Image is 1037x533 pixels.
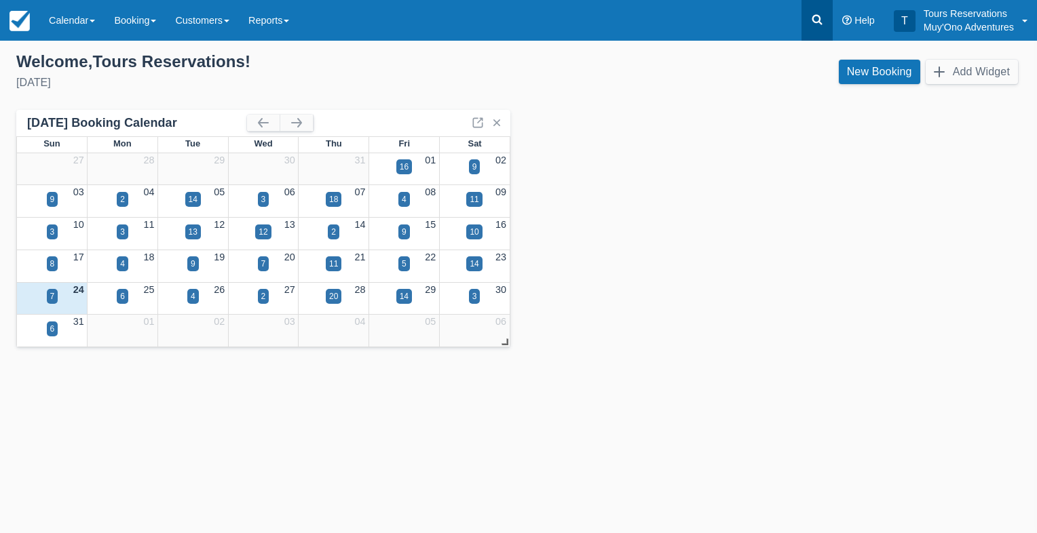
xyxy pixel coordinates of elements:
div: 11 [470,193,478,205]
a: New Booking [839,60,920,84]
a: 23 [495,252,506,262]
a: 26 [214,284,225,295]
div: 4 [191,290,195,302]
div: 9 [402,226,407,238]
a: 27 [284,284,295,295]
a: 06 [284,186,295,197]
span: Fri [398,138,410,149]
span: Sun [43,138,60,149]
div: 2 [261,290,266,302]
a: 15 [425,219,436,230]
div: 7 [261,258,266,270]
a: 28 [355,284,366,295]
a: 19 [214,252,225,262]
a: 22 [425,252,436,262]
a: 05 [425,316,436,327]
p: Muy'Ono Adventures [924,20,1014,34]
a: 14 [355,219,366,230]
div: [DATE] Booking Calendar [27,115,247,131]
div: 3 [120,226,125,238]
div: 16 [400,161,409,173]
a: 10 [73,219,84,230]
img: checkfront-main-nav-mini-logo.png [10,11,30,31]
a: 07 [355,186,366,197]
div: 18 [329,193,338,205]
a: 17 [73,252,84,262]
div: 3 [50,226,55,238]
a: 03 [284,316,295,327]
a: 20 [284,252,295,262]
a: 27 [73,155,84,165]
a: 06 [495,316,506,327]
div: 7 [50,290,55,302]
div: 9 [50,193,55,205]
a: 04 [143,186,154,197]
a: 12 [214,219,225,230]
a: 11 [143,219,154,230]
a: 21 [355,252,366,262]
div: 14 [400,290,409,302]
div: 3 [261,193,266,205]
a: 29 [425,284,436,295]
div: Welcome , Tours Reservations ! [16,52,508,72]
div: 9 [191,258,195,270]
a: 18 [143,252,154,262]
div: 2 [331,226,336,238]
span: Mon [113,138,132,149]
div: 13 [189,226,197,238]
span: Wed [254,138,272,149]
div: 6 [50,323,55,335]
div: 14 [189,193,197,205]
p: Tours Reservations [924,7,1014,20]
a: 13 [284,219,295,230]
a: 01 [425,155,436,165]
div: [DATE] [16,75,508,91]
div: 8 [50,258,55,270]
div: 11 [329,258,338,270]
a: 31 [73,316,84,327]
span: Sat [468,138,482,149]
div: T [894,10,916,32]
a: 08 [425,186,436,197]
div: 4 [402,193,407,205]
a: 28 [143,155,154,165]
a: 04 [355,316,366,327]
span: Help [854,15,875,26]
a: 01 [143,316,154,327]
i: Help [842,16,852,25]
div: 12 [259,226,267,238]
div: 3 [472,290,477,302]
a: 02 [495,155,506,165]
div: 9 [472,161,477,173]
button: Add Widget [926,60,1018,84]
div: 2 [120,193,125,205]
a: 30 [495,284,506,295]
a: 09 [495,186,506,197]
a: 31 [355,155,366,165]
div: 6 [120,290,125,302]
div: 4 [120,258,125,270]
a: 25 [143,284,154,295]
div: 20 [329,290,338,302]
a: 05 [214,186,225,197]
div: 10 [470,226,478,238]
span: Thu [326,138,342,149]
div: 14 [470,258,478,270]
div: 5 [402,258,407,270]
a: 30 [284,155,295,165]
a: 02 [214,316,225,327]
a: 29 [214,155,225,165]
a: 16 [495,219,506,230]
a: 03 [73,186,84,197]
a: 24 [73,284,84,295]
span: Tue [185,138,200,149]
